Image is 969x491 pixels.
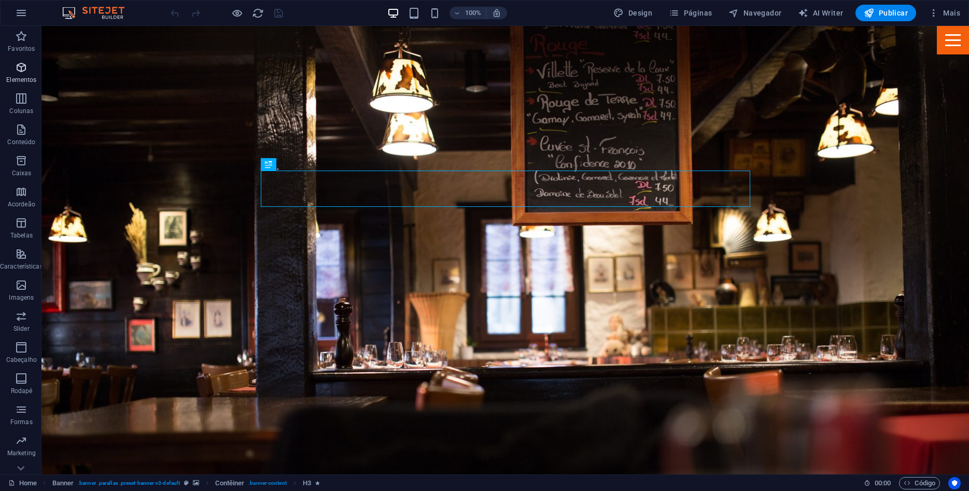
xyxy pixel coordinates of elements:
[7,449,36,457] p: Marketing
[855,5,916,21] button: Publicar
[875,477,891,489] span: 00 00
[12,169,32,177] p: Caixas
[52,477,320,489] nav: breadcrumb
[184,480,189,486] i: Este elemento é uma predefinição personalizável
[10,231,33,240] p: Tabelas
[6,76,36,84] p: Elementos
[9,107,33,115] p: Colunas
[60,7,137,19] img: Editor Logo
[948,477,961,489] button: Usercentrics
[924,5,964,21] button: Mais
[899,477,940,489] button: Código
[231,7,243,19] button: Clique aqui para sair do modo de visualização e continuar editando
[10,418,33,426] p: Formas
[798,8,843,18] span: AI Writer
[665,5,716,21] button: Páginas
[248,477,286,489] span: . banner-content
[929,8,960,18] span: Mais
[864,8,908,18] span: Publicar
[728,8,781,18] span: Navegador
[9,293,34,302] p: Imagens
[465,7,482,19] h6: 100%
[303,477,311,489] span: Clique para selecionar. Clique duas vezes para editar
[252,7,264,19] i: Recarregar página
[492,8,501,18] i: Ao redimensionar, ajusta automaticamente o nível de zoom para caber no dispositivo escolhido.
[8,477,37,489] a: Clique para cancelar a seleção. Clique duas vezes para abrir as Páginas
[724,5,785,21] button: Navegador
[904,477,935,489] span: Código
[609,5,656,21] div: Design (Ctrl+Alt+Y)
[864,477,891,489] h6: Tempo de sessão
[613,8,652,18] span: Design
[13,325,30,333] p: Slider
[315,480,320,486] i: O elemento contém uma animação
[6,356,37,364] p: Cabeçalho
[669,8,712,18] span: Páginas
[193,480,199,486] i: Este elemento contém um plano de fundo
[8,45,35,53] p: Favoritos
[11,387,33,395] p: Rodapé
[7,138,35,146] p: Conteúdo
[251,7,264,19] button: reload
[78,477,180,489] span: . banner .parallax .preset-banner-v3-default
[794,5,847,21] button: AI Writer
[609,5,656,21] button: Design
[450,7,486,19] button: 100%
[215,477,244,489] span: Clique para selecionar. Clique duas vezes para editar
[8,200,35,208] p: Acordeão
[52,477,74,489] span: Clique para selecionar. Clique duas vezes para editar
[882,479,883,487] span: :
